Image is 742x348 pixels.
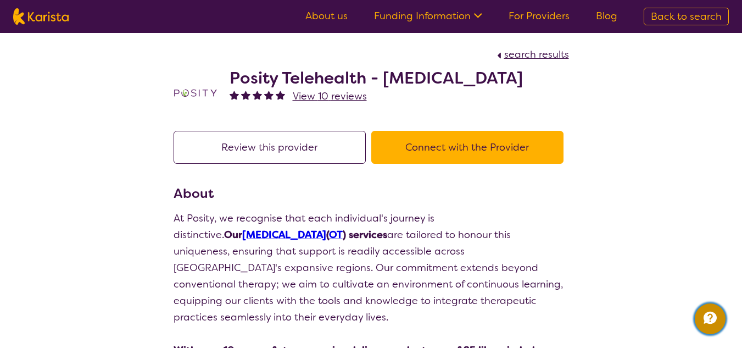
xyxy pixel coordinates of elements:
[224,228,387,241] strong: Our ( ) services
[174,141,371,154] a: Review this provider
[242,228,326,241] a: [MEDICAL_DATA]
[644,8,729,25] a: Back to search
[329,228,343,241] a: OT
[293,88,367,104] a: View 10 reviews
[13,8,69,25] img: Karista logo
[494,48,569,61] a: search results
[230,90,239,100] img: fullstar
[374,9,482,23] a: Funding Information
[264,90,274,100] img: fullstar
[504,48,569,61] span: search results
[293,90,367,103] span: View 10 reviews
[596,9,617,23] a: Blog
[174,210,569,325] p: At Posity, we recognise that each individual's journey is distinctive. are tailored to honour thi...
[651,10,722,23] span: Back to search
[253,90,262,100] img: fullstar
[241,90,250,100] img: fullstar
[371,131,564,164] button: Connect with the Provider
[174,184,569,203] h3: About
[230,68,523,88] h2: Posity Telehealth - [MEDICAL_DATA]
[305,9,348,23] a: About us
[174,71,217,115] img: t1bslo80pcylnzwjhndq.png
[695,303,726,334] button: Channel Menu
[509,9,570,23] a: For Providers
[174,131,366,164] button: Review this provider
[276,90,285,100] img: fullstar
[371,141,569,154] a: Connect with the Provider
